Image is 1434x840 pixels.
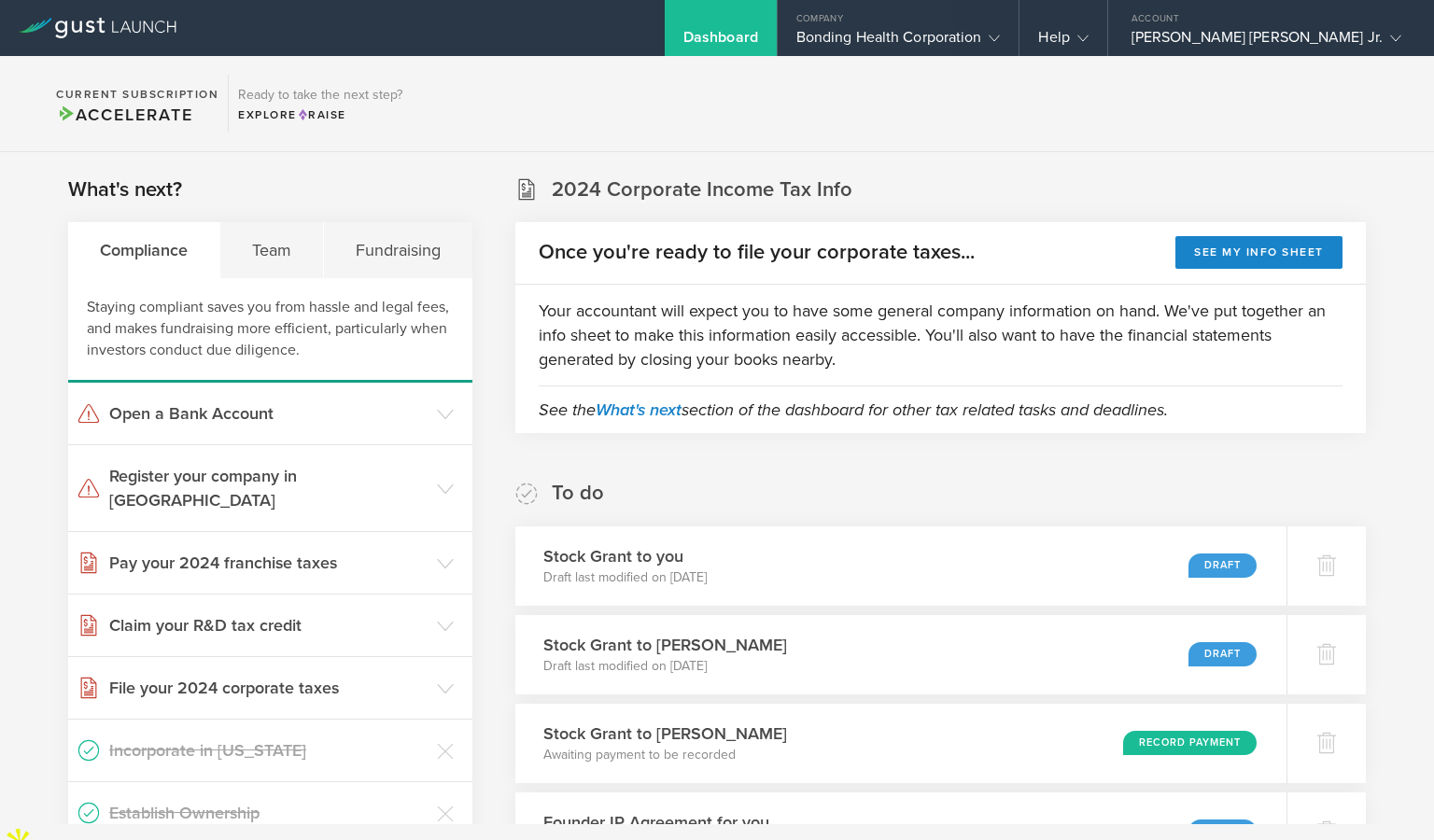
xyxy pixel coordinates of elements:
div: Team [220,222,324,278]
h3: Ready to take the next step? [238,89,402,102]
h3: Stock Grant to [PERSON_NAME] [543,633,787,657]
div: Record Payment [1123,731,1257,755]
p: Awaiting payment to be recorded [543,746,787,764]
p: Your accountant will expect you to have some general company information on hand. We've put toget... [539,299,1343,371]
div: Stock Grant to [PERSON_NAME]Awaiting payment to be recordedRecord Payment [515,704,1286,783]
h3: Incorporate in [US_STATE] [109,738,428,763]
h2: 2024 Corporate Income Tax Info [552,176,852,203]
p: Draft last modified on [DATE] [543,568,707,587]
div: [PERSON_NAME] [PERSON_NAME] Jr. [1132,28,1401,56]
h2: What's next? [68,176,182,203]
div: Draft [1188,642,1257,666]
div: Compliance [68,222,220,278]
div: Stock Grant to [PERSON_NAME]Draft last modified on [DATE]Draft [515,615,1286,694]
div: Draft [1188,553,1257,578]
h3: Establish Ownership [109,801,428,825]
h2: Current Subscription [56,89,218,100]
em: See the section of the dashboard for other tax related tasks and deadlines. [539,399,1168,420]
h2: Once you're ready to file your corporate taxes... [539,239,975,266]
h3: Stock Grant to [PERSON_NAME] [543,721,787,746]
span: Accelerate [56,105,192,125]
iframe: Chat Widget [1341,750,1434,840]
div: Bonding Health Corporation [796,28,1001,56]
div: Staying compliant saves you from hassle and legal fees, and makes fundraising more efficient, par... [68,278,472,383]
span: Raise [297,108,346,121]
div: Ready to take the next step?ExploreRaise [228,75,412,133]
div: Dashboard [683,28,758,56]
h3: Founder IP Agreement for you [543,810,769,834]
h2: To do [552,480,604,507]
div: Stock Grant to youDraft last modified on [DATE]Draft [515,526,1286,606]
h3: Register your company in [GEOGRAPHIC_DATA] [109,464,428,512]
button: See my info sheet [1175,236,1343,269]
a: What's next [596,399,682,420]
h3: File your 2024 corporate taxes [109,676,428,700]
div: Help [1038,28,1088,56]
div: Explore [238,106,402,123]
h3: Stock Grant to you [543,544,707,568]
h3: Open a Bank Account [109,401,428,426]
p: Draft last modified on [DATE] [543,657,787,676]
h3: Claim your R&D tax credit [109,613,428,637]
div: Fundraising [324,222,472,278]
h3: Pay your 2024 franchise taxes [109,551,428,575]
